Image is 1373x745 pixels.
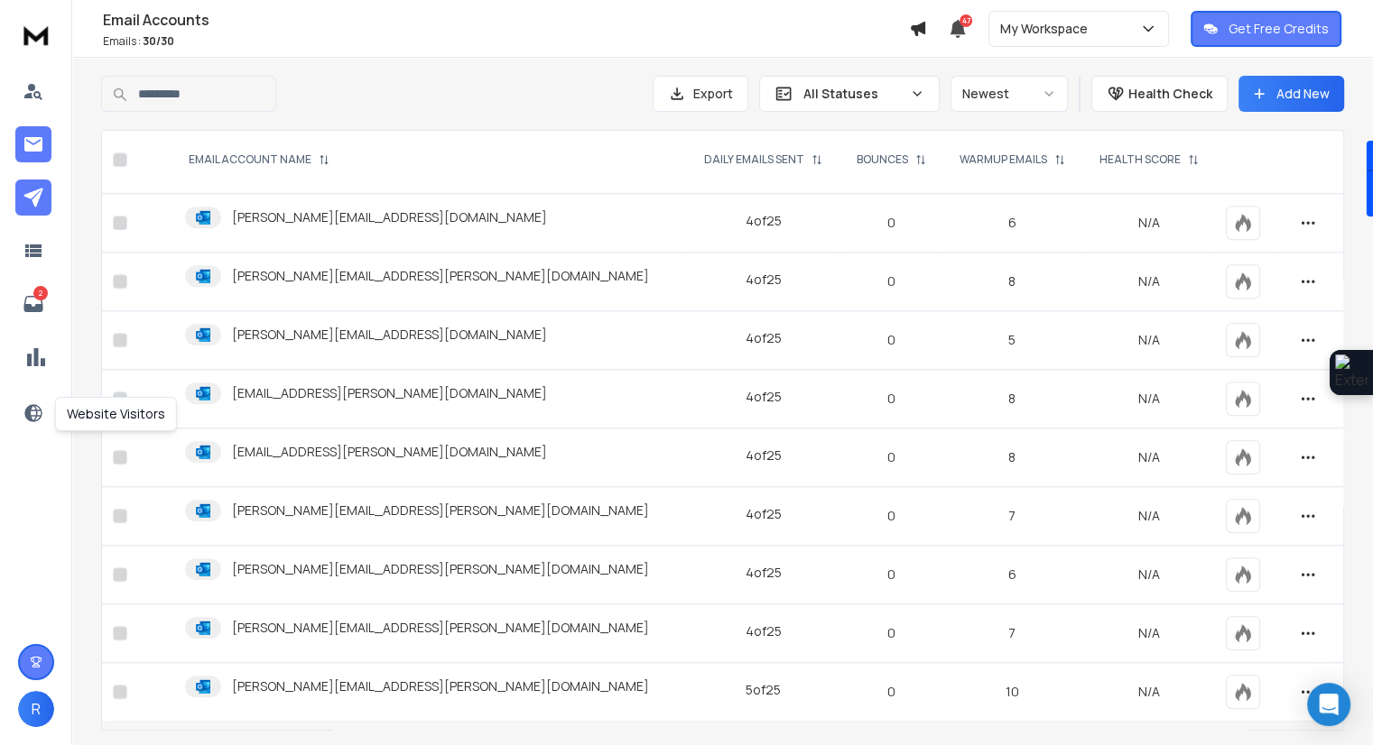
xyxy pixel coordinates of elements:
div: 4 of 25 [746,388,782,406]
span: 47 [960,14,972,27]
p: 0 [850,683,931,701]
td: 5 [942,311,1082,370]
p: All Statuses [803,85,903,103]
p: [PERSON_NAME][EMAIL_ADDRESS][PERSON_NAME][DOMAIN_NAME] [232,560,649,578]
p: 0 [850,624,931,642]
p: N/A [1093,624,1205,642]
td: 8 [942,253,1082,311]
p: BOUNCES [857,152,908,167]
span: 30 / 30 [143,33,174,49]
p: Health Check [1128,85,1212,103]
p: [PERSON_NAME][EMAIL_ADDRESS][PERSON_NAME][DOMAIN_NAME] [232,267,649,285]
td: 8 [942,428,1082,487]
p: N/A [1093,507,1205,525]
div: 4 of 25 [746,212,782,230]
p: 0 [850,448,931,466]
p: [EMAIL_ADDRESS][PERSON_NAME][DOMAIN_NAME] [232,384,547,402]
p: 0 [850,390,931,408]
div: 4 of 25 [746,505,782,523]
p: N/A [1093,331,1205,349]
div: 4 of 25 [746,271,782,289]
p: 0 [850,272,931,290]
div: Website Visitors [55,397,177,431]
td: 6 [942,194,1082,253]
p: [PERSON_NAME][EMAIL_ADDRESS][PERSON_NAME][DOMAIN_NAME] [232,677,649,695]
p: 2 [33,286,48,300]
img: Extension Icon [1335,354,1368,391]
p: N/A [1093,272,1205,290]
div: Open Intercom Messenger [1307,683,1350,726]
img: logo [18,18,54,51]
p: N/A [1093,566,1205,584]
p: DAILY EMAILS SENT [704,152,804,167]
p: Get Free Credits [1229,20,1329,38]
button: Newest [951,76,1068,112]
div: EMAIL ACCOUNT NAME [189,152,329,167]
h1: Email Accounts [103,9,909,31]
button: Get Free Credits [1191,11,1341,47]
p: [PERSON_NAME][EMAIL_ADDRESS][DOMAIN_NAME] [232,208,547,226]
p: My Workspace [1000,20,1095,38]
a: 2 [15,286,51,322]
button: Health Check [1091,76,1228,112]
p: 0 [850,331,931,349]
td: 7 [942,487,1082,546]
p: [PERSON_NAME][EMAIL_ADDRESS][PERSON_NAME][DOMAIN_NAME] [232,619,649,637]
button: Export [653,76,748,112]
td: 7 [942,604,1082,663]
p: HEALTH SCORE [1099,152,1181,167]
p: Emails : [103,34,909,49]
div: 4 of 25 [746,564,782,582]
p: 0 [850,214,931,232]
p: [EMAIL_ADDRESS][PERSON_NAME][DOMAIN_NAME] [232,443,547,461]
p: N/A [1093,390,1205,408]
button: Add New [1238,76,1344,112]
p: N/A [1093,214,1205,232]
div: 4 of 25 [746,446,782,464]
p: [PERSON_NAME][EMAIL_ADDRESS][PERSON_NAME][DOMAIN_NAME] [232,501,649,520]
div: 4 of 25 [746,622,782,640]
p: [PERSON_NAME][EMAIL_ADDRESS][DOMAIN_NAME] [232,326,547,344]
td: 10 [942,663,1082,722]
div: 4 of 25 [746,329,782,347]
p: N/A [1093,448,1205,466]
p: 0 [850,507,931,525]
button: R [18,691,54,727]
p: 0 [850,566,931,584]
div: 5 of 25 [746,681,781,699]
p: WARMUP EMAILS [960,152,1047,167]
p: N/A [1093,683,1205,701]
td: 6 [942,546,1082,604]
td: 8 [942,370,1082,428]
